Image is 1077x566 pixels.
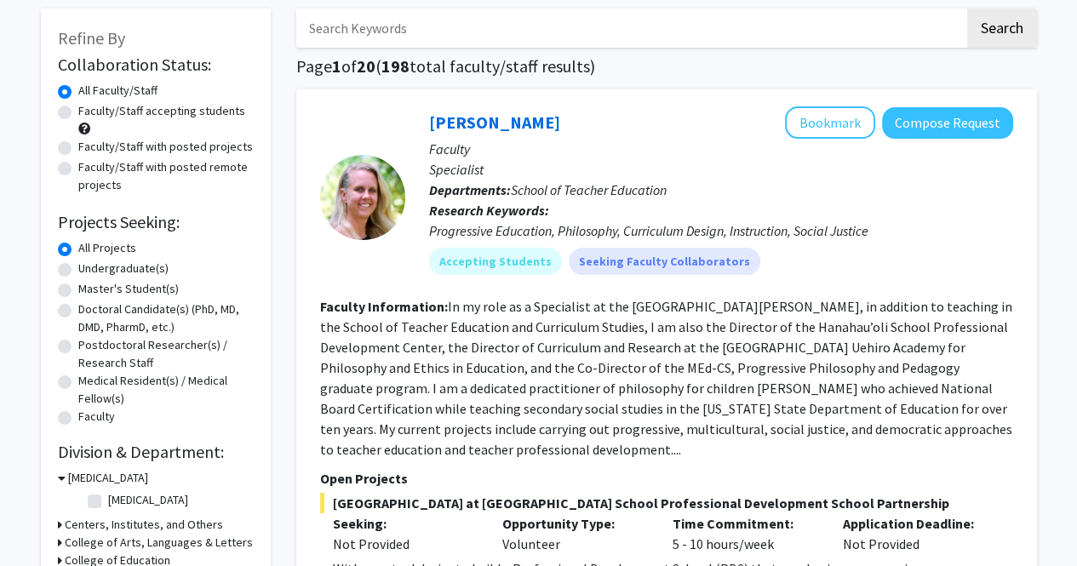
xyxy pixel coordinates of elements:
button: Compose Request to Amber Makaiau [882,107,1013,139]
mat-chip: Seeking Faculty Collaborators [569,248,760,275]
span: 1 [332,55,341,77]
p: Seeking: [333,513,478,534]
b: Departments: [429,181,511,198]
div: Not Provided [830,513,1000,554]
label: Faculty/Staff accepting students [78,102,245,120]
div: Progressive Education, Philosophy, Curriculum Design, Instruction, Social Justice [429,220,1013,241]
span: [GEOGRAPHIC_DATA] at [GEOGRAPHIC_DATA] School Professional Development School Partnership [320,493,1013,513]
label: Medical Resident(s) / Medical Fellow(s) [78,372,254,408]
button: Search [967,9,1037,48]
a: [PERSON_NAME] [429,111,560,133]
input: Search Keywords [296,9,965,48]
label: [MEDICAL_DATA] [108,491,188,509]
p: Faculty [429,139,1013,159]
iframe: Chat [13,489,72,553]
label: Doctoral Candidate(s) (PhD, MD, DMD, PharmD, etc.) [78,300,254,336]
div: 5 - 10 hours/week [660,513,830,554]
p: Opportunity Type: [502,513,647,534]
span: Refine By [58,27,125,49]
label: Undergraduate(s) [78,260,169,277]
label: Faculty/Staff with posted remote projects [78,158,254,194]
label: Faculty/Staff with posted projects [78,138,253,156]
p: Time Commitment: [673,513,817,534]
b: Research Keywords: [429,202,549,219]
span: 20 [357,55,375,77]
h2: Collaboration Status: [58,54,254,75]
p: Specialist [429,159,1013,180]
b: Faculty Information: [320,298,448,315]
p: Open Projects [320,468,1013,489]
h3: Centers, Institutes, and Others [65,516,223,534]
span: School of Teacher Education [511,181,667,198]
button: Add Amber Makaiau to Bookmarks [785,106,875,139]
h3: [MEDICAL_DATA] [68,469,148,487]
label: All Projects [78,239,136,257]
label: All Faculty/Staff [78,82,158,100]
span: 198 [381,55,410,77]
h2: Projects Seeking: [58,212,254,232]
div: Not Provided [333,534,478,554]
h3: College of Arts, Languages & Letters [65,534,253,552]
label: Faculty [78,408,115,426]
div: Volunteer [490,513,660,554]
mat-chip: Accepting Students [429,248,562,275]
label: Master's Student(s) [78,280,179,298]
label: Postdoctoral Researcher(s) / Research Staff [78,336,254,372]
p: Application Deadline: [843,513,988,534]
h1: Page of ( total faculty/staff results) [296,56,1037,77]
h2: Division & Department: [58,442,254,462]
fg-read-more: In my role as a Specialist at the [GEOGRAPHIC_DATA][PERSON_NAME], in addition to teaching in the ... [320,298,1012,458]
